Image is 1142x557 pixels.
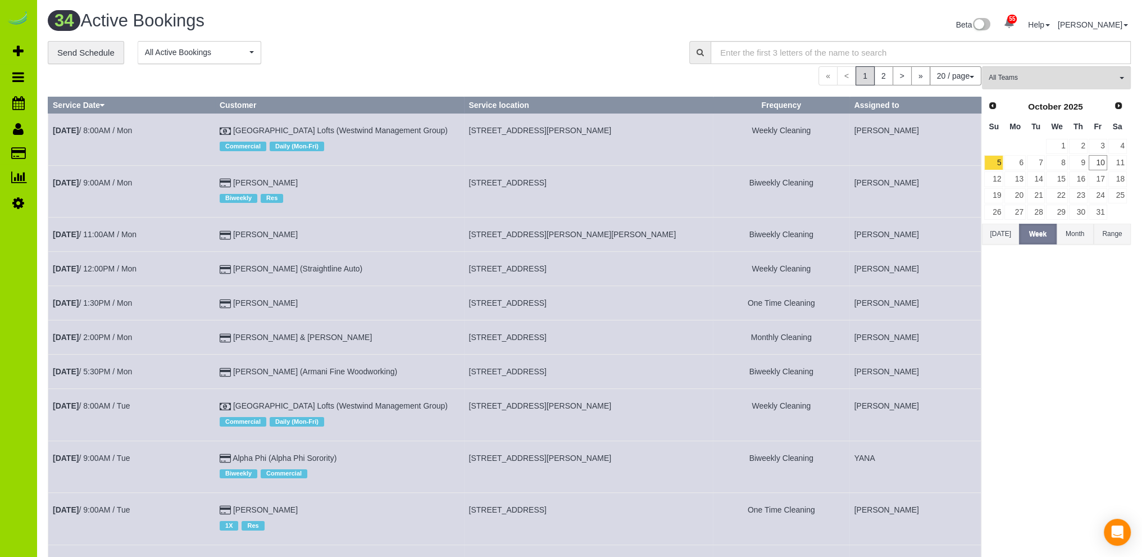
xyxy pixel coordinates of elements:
span: 55 [1007,15,1017,24]
b: [DATE] [53,367,79,376]
a: 7 [1027,155,1045,170]
a: 20 [1004,188,1025,203]
td: Service location [464,114,713,165]
td: Schedule date [48,493,215,545]
i: Credit Card Payment [220,300,231,308]
a: 8 [1046,155,1067,170]
td: Frequency [713,114,849,165]
a: [DATE]/ 11:00AM / Mon [53,230,137,239]
span: October [1028,102,1061,111]
td: Customer [215,493,463,545]
button: Month [1057,224,1094,244]
a: 14 [1027,171,1045,187]
span: < [837,66,856,85]
a: 17 [1089,171,1107,187]
a: Beta [956,20,991,29]
span: 1 [856,66,875,85]
i: Credit Card Payment [220,266,231,274]
a: Send Schedule [48,41,124,65]
td: Frequency [713,286,849,320]
td: Customer [215,286,463,320]
td: Frequency [713,252,849,286]
span: [STREET_ADDRESS][PERSON_NAME] [468,401,611,410]
i: Credit Card Payment [220,455,231,463]
a: » [911,66,930,85]
td: Schedule date [48,218,215,252]
button: All Active Bookings [138,41,261,64]
b: [DATE] [53,401,79,410]
span: [STREET_ADDRESS] [468,298,546,307]
span: All Active Bookings [145,47,247,58]
a: [DATE]/ 9:00AM / Tue [53,505,130,514]
td: Customer [215,114,463,165]
th: Customer [215,97,463,114]
span: [STREET_ADDRESS][PERSON_NAME] [468,454,611,463]
td: Schedule date [48,114,215,165]
td: Frequency [713,441,849,492]
span: [STREET_ADDRESS] [468,178,546,187]
span: Next [1114,101,1123,110]
td: Schedule date [48,441,215,492]
a: [DATE]/ 5:30PM / Mon [53,367,132,376]
span: Monday [1009,122,1021,131]
a: 1 [1046,139,1067,154]
button: Range [1094,224,1131,244]
a: 28 [1027,205,1045,220]
a: [PERSON_NAME] [233,298,298,307]
a: 29 [1046,205,1067,220]
a: 26 [984,205,1003,220]
td: Customer [215,320,463,355]
td: Service location [464,218,713,252]
th: Service location [464,97,713,114]
span: Biweekly [220,469,257,478]
a: Alpha Phi (Alpha Phi Sorority) [233,454,336,463]
a: 23 [1069,188,1088,203]
td: Service location [464,252,713,286]
td: Assigned to [849,114,981,165]
a: 2 [874,66,893,85]
b: [DATE] [53,178,79,187]
span: Daily (Mon-Fri) [270,142,324,151]
span: 2025 [1063,102,1082,111]
td: Customer [215,441,463,492]
span: Res [261,194,283,203]
td: Schedule date [48,320,215,355]
a: 4 [1108,139,1127,154]
span: [STREET_ADDRESS][PERSON_NAME][PERSON_NAME] [468,230,676,239]
td: Service location [464,441,713,492]
b: [DATE] [53,505,79,514]
span: Wednesday [1051,122,1063,131]
i: Check Payment [220,403,231,411]
td: Schedule date [48,389,215,441]
td: Assigned to [849,389,981,441]
a: 19 [984,188,1003,203]
a: 30 [1069,205,1088,220]
img: Automaid Logo [7,11,29,27]
td: Assigned to [849,493,981,545]
a: [PERSON_NAME] [1058,20,1128,29]
a: [DATE]/ 2:00PM / Mon [53,333,132,342]
a: 25 [1108,188,1127,203]
a: [PERSON_NAME] [233,505,298,514]
span: Sunday [989,122,999,131]
i: Check Payment [220,128,231,135]
span: Friday [1094,122,1102,131]
b: [DATE] [53,230,79,239]
a: [GEOGRAPHIC_DATA] Lofts (Westwind Management Group) [233,401,448,410]
b: [DATE] [53,298,79,307]
div: Open Intercom Messenger [1104,519,1131,546]
h1: Active Bookings [48,11,581,30]
a: 24 [1089,188,1107,203]
th: Service Date [48,97,215,114]
td: Frequency [713,165,849,217]
td: Schedule date [48,165,215,217]
a: Prev [985,98,1000,114]
ol: All Teams [982,66,1131,84]
a: 9 [1069,155,1088,170]
b: [DATE] [53,264,79,273]
span: Biweekly [220,194,257,203]
span: « [818,66,838,85]
td: Service location [464,165,713,217]
td: Assigned to [849,165,981,217]
a: Next [1111,98,1126,114]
